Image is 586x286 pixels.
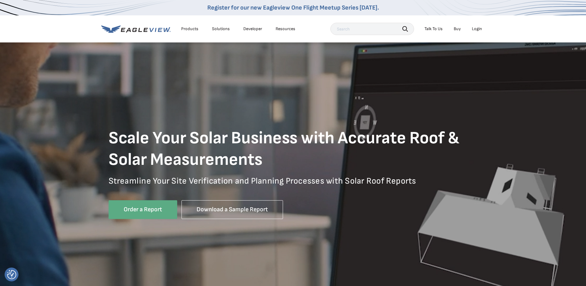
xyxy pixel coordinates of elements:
[181,200,283,219] a: Download a Sample Report
[330,23,414,35] input: Search
[7,270,16,279] img: Revisit consent button
[454,26,461,32] a: Buy
[109,176,478,196] p: Streamline Your Site Verification and Planning Processes with Solar Roof Reports
[181,26,198,32] div: Products
[7,270,16,279] button: Consent Preferences
[472,26,482,32] div: Login
[109,200,177,219] a: Order a Report
[212,26,230,32] div: Solutions
[243,26,262,32] a: Developer
[109,128,478,171] h1: Scale Your Solar Business with Accurate Roof & Solar Measurements
[425,26,443,32] div: Talk To Us
[276,26,295,32] div: Resources
[207,4,379,11] a: Register for our new Eagleview One Flight Meetup Series [DATE].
